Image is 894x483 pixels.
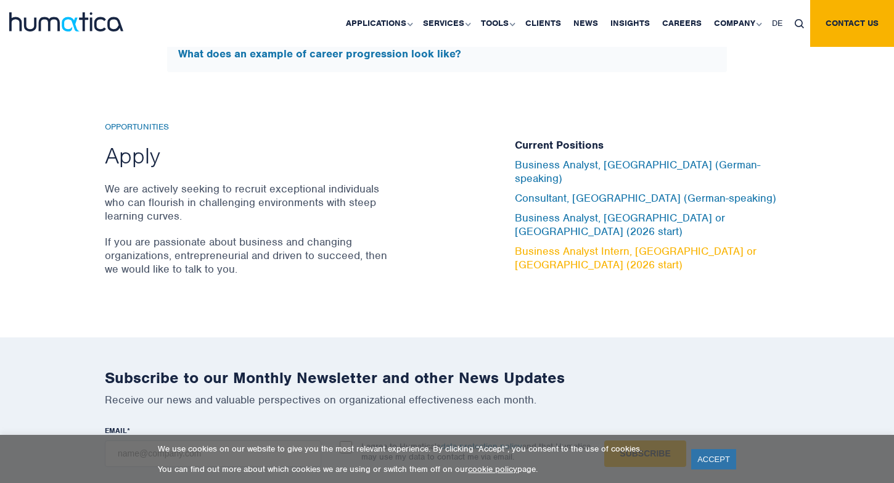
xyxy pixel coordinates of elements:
[105,235,392,276] p: If you are passionate about business and changing organizations, entrepreneurial and driven to su...
[105,393,789,407] p: Receive our news and valuable perspectives on organizational effectiveness each month.
[515,139,789,152] h5: Current Positions
[515,191,776,205] a: Consultant, [GEOGRAPHIC_DATA] (German-speaking)
[515,158,760,185] a: Business Analyst, [GEOGRAPHIC_DATA] (German-speaking)
[772,18,782,28] span: DE
[178,47,716,61] h5: What does an example of career progression look like?
[105,182,392,223] p: We are actively seeking to recruit exceptional individuals who can flourish in challenging enviro...
[105,122,392,133] h6: Opportunities
[105,368,789,387] h2: Subscribe to our Monthly Newsletter and other News Updates
[795,19,804,28] img: search_icon
[468,464,517,474] a: cookie policy
[515,244,757,271] a: Business Analyst Intern, [GEOGRAPHIC_DATA] or [GEOGRAPHIC_DATA] (2026 start)
[105,426,127,436] span: EMAIL
[9,12,123,31] img: logo
[515,211,725,238] a: Business Analyst, [GEOGRAPHIC_DATA] or [GEOGRAPHIC_DATA] (2026 start)
[158,444,676,454] p: We use cookies on our website to give you the most relevant experience. By clicking “Accept”, you...
[105,141,392,170] h2: Apply
[691,449,736,469] a: ACCEPT
[158,464,676,474] p: You can find out more about which cookies we are using or switch them off on our page.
